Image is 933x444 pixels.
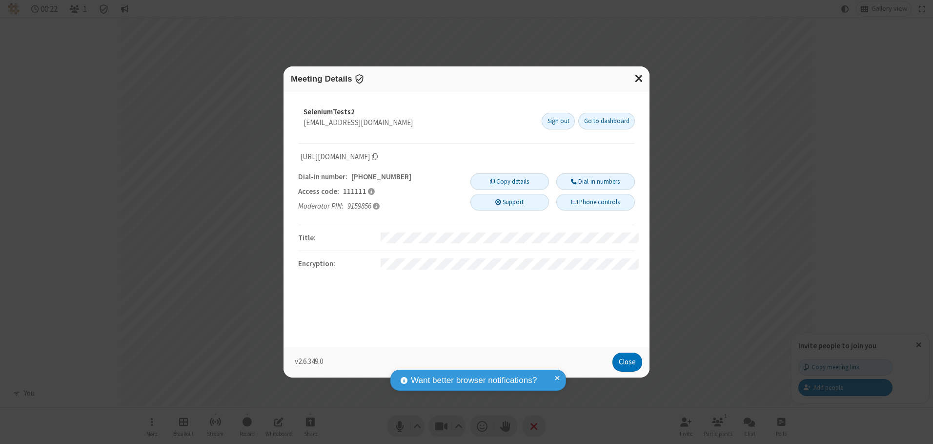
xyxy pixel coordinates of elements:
span: Want better browser notifications? [411,374,537,387]
button: Close modal [629,66,649,90]
button: Sign out [542,113,575,129]
div: [EMAIL_ADDRESS][DOMAIN_NAME] [304,117,534,128]
span: As the meeting organizer, entering this PIN gives you access to moderator and other administrativ... [373,202,380,210]
span: Copy meeting link [300,151,378,163]
span: Encryption enabled [354,74,365,84]
a: Go to dashboard [578,113,635,129]
span: 111111 [343,187,366,196]
span: Moderator PIN: [298,201,344,212]
div: Title : [295,233,381,244]
div: Encryption : [295,258,381,270]
button: Support [470,194,549,211]
span: Meeting Details [291,74,352,84]
button: Dial-in numbers [556,173,635,190]
span: Participants should use this access code to connect to the meeting. [368,188,375,195]
span: Access code: [298,186,339,197]
span: Dial-in number: [298,171,347,183]
p: v2.6.349.0 [295,356,609,372]
button: Close [612,353,642,372]
button: Phone controls [556,194,635,211]
span: [PHONE_NUMBER] [351,172,411,181]
span: 9159856 [347,201,371,211]
button: Copy details [470,173,549,190]
div: SeleniumTests2 [304,106,534,118]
